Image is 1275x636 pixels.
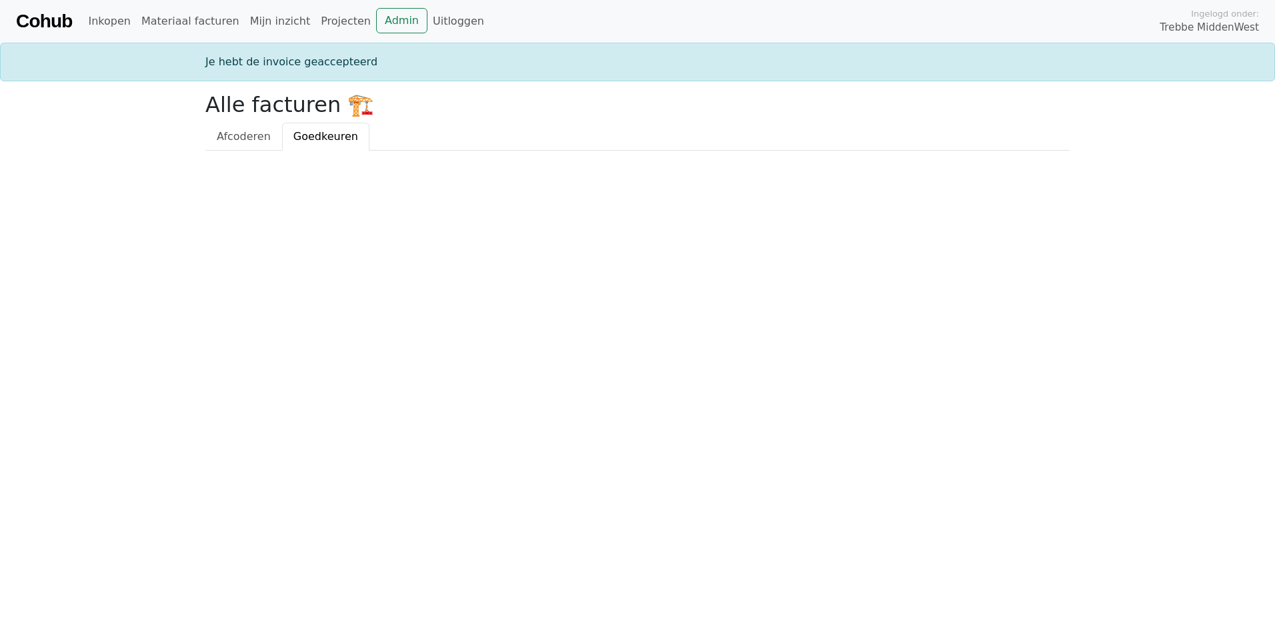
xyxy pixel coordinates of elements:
[293,130,358,143] span: Goedkeuren
[315,8,376,35] a: Projecten
[197,54,1078,70] div: Je hebt de invoice geaccepteerd
[1191,7,1259,20] span: Ingelogd onder:
[1160,20,1259,35] span: Trebbe MiddenWest
[282,123,369,151] a: Goedkeuren
[136,8,245,35] a: Materiaal facturen
[427,8,489,35] a: Uitloggen
[245,8,316,35] a: Mijn inzicht
[205,123,282,151] a: Afcoderen
[83,8,135,35] a: Inkopen
[16,5,72,37] a: Cohub
[376,8,427,33] a: Admin
[217,130,271,143] span: Afcoderen
[205,92,1070,117] h2: Alle facturen 🏗️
